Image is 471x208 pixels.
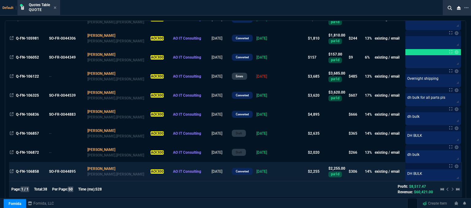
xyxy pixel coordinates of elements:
div: -- [49,131,84,136]
p: existing / email [375,74,403,79]
span: $1,810 [308,36,320,40]
mark: AOI300 [151,150,163,155]
p: [PERSON_NAME] [87,52,149,57]
div: paid [328,57,342,63]
p: $157.00 [328,52,347,57]
p: [PERSON_NAME].[PERSON_NAME] [87,171,149,177]
span: Q-FN-106858 [16,169,39,174]
span: 14% [365,17,372,21]
a: Create Item [420,199,450,208]
p: [PERSON_NAME] [87,90,149,95]
span: AO IT Consulting [173,150,201,155]
div: paid [328,38,342,44]
nx-icon: Open New Tab [464,5,469,11]
td: undefined [281,162,307,181]
td: Open SO in Expanded View [48,29,86,48]
td: double click to filter by Rep [86,86,150,105]
div: paid [328,76,342,82]
span: 14% [365,131,372,136]
span: Q-FN-106872 [16,150,39,155]
td: Open SO in Expanded View [48,124,86,143]
div: SO-FR-0044349 [49,55,84,60]
td: undefined [281,124,307,143]
p: $2,255.00 [328,166,347,171]
td: [DATE] [255,124,281,143]
span: 528 [95,187,102,191]
nx-icon: Open In Opposite Panel [10,74,13,79]
div: SO-FR-0044883 [49,112,84,117]
p: [PERSON_NAME] [87,71,149,76]
span: 13% [365,36,372,40]
td: [DATE] [255,86,281,105]
p: existing / email [375,55,403,60]
td: double click to filter by Rep [86,162,150,181]
td: double click to filter by Rep [86,143,150,162]
p: [PERSON_NAME] [87,33,149,38]
span: AO IT Consulting [173,131,201,136]
td: Open SO in Expanded View [48,105,86,124]
p: [PERSON_NAME].[PERSON_NAME] [87,19,149,25]
span: Q-FN-106052 [16,55,39,60]
span: $2,635 [308,131,320,136]
p: [PERSON_NAME].[PERSON_NAME] [87,57,149,63]
div: -- [49,150,84,155]
td: Open SO in Expanded View [48,143,86,162]
span: $266 [349,150,357,155]
div: paid [328,171,342,177]
nx-icon: Open In Opposite Panel [10,55,13,60]
p: existing / email [375,93,403,98]
td: undefined [281,29,307,48]
span: $4,895 [308,112,320,117]
p: existing / email [375,150,403,155]
td: [DATE] [255,143,281,162]
div: paid [328,19,342,25]
span: 50 [68,187,73,192]
span: $244 [349,36,357,40]
td: [DATE] [255,105,281,124]
span: 13% [365,150,372,155]
span: Q-FN-106122 [16,74,39,79]
td: undefined [281,105,307,124]
nx-icon: Open In Opposite Panel [10,131,13,136]
span: $3,620 [308,93,320,98]
span: AO IT Consulting [173,74,201,79]
span: $306 [349,169,357,174]
td: Open SO in Expanded View [48,67,86,86]
mark: AOI300 [151,112,163,117]
p: existing / email [375,131,403,136]
td: undefined [281,67,307,86]
p: [PERSON_NAME].[PERSON_NAME] [87,152,149,158]
p: [PERSON_NAME].[PERSON_NAME] [87,38,149,44]
td: undefined [281,86,307,105]
span: Q-FN-105981 [16,36,39,40]
span: Total: [34,187,43,191]
p: existing / email [375,112,403,117]
td: double click to filter by Rep [86,48,150,67]
span: Q-FN-106325 [16,93,39,98]
span: $2,255 [308,169,320,174]
td: double click to filter by Rep [86,29,150,48]
span: AO IT Consulting [173,17,201,21]
span: $60,421.00 [414,190,433,194]
span: $3,685 [308,74,320,79]
mark: AOI300 [151,74,163,79]
span: Revenue: [398,190,413,194]
nx-icon: Close Workbench [454,4,463,12]
nx-icon: Open In Opposite Panel [10,17,13,21]
td: [DATE] [211,105,231,124]
p: $1,810.00 [328,33,347,38]
td: [DATE] [255,29,281,48]
td: Open SO in Expanded View [48,162,86,181]
nx-icon: Close Tab [54,6,56,10]
td: double click to filter by Rep [86,124,150,143]
span: AO IT Consulting [173,36,201,40]
p: [PERSON_NAME].[PERSON_NAME] [87,133,149,139]
mark: AOI300 [151,55,163,60]
nx-icon: Open In Opposite Panel [10,150,13,155]
td: [DATE] [255,67,281,86]
p: $3,685.00 [328,71,347,76]
td: [DATE] [211,86,231,105]
nx-icon: Search [445,4,454,12]
span: Q-FN-106857 [16,131,39,136]
span: $1,878 [308,17,320,21]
